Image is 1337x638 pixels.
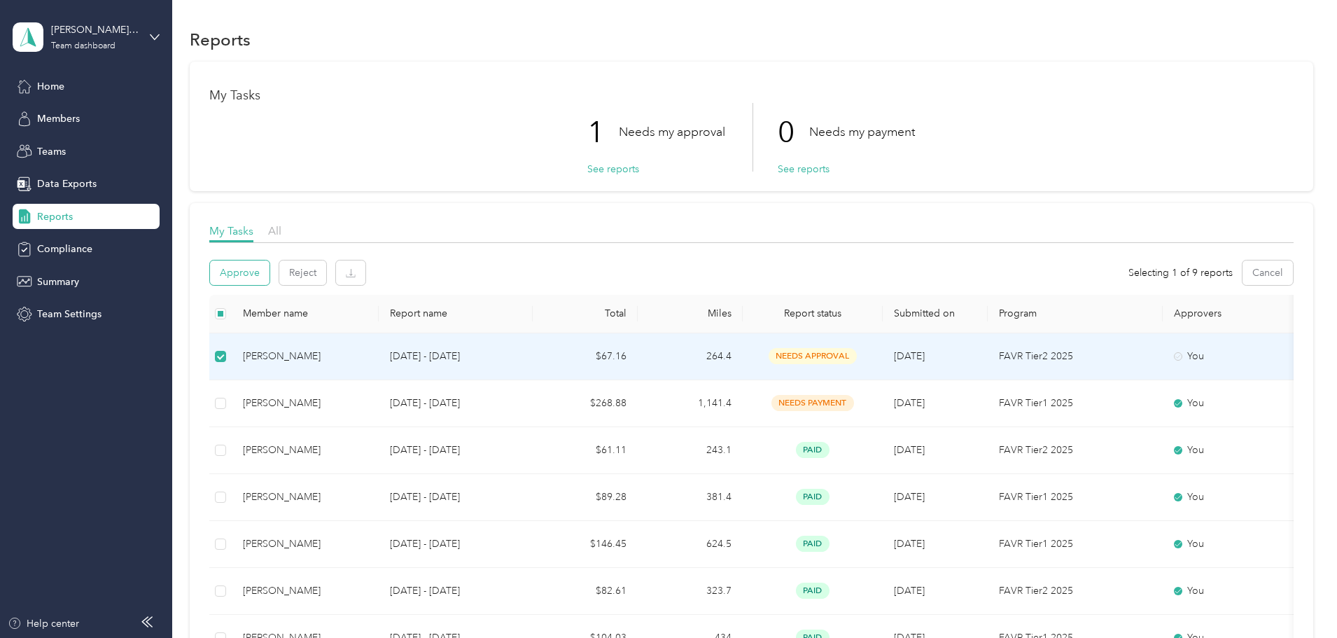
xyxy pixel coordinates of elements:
[778,103,809,162] p: 0
[1174,396,1291,411] div: You
[190,32,251,47] h1: Reports
[894,444,925,456] span: [DATE]
[999,583,1151,599] p: FAVR Tier2 2025
[778,162,829,176] button: See reports
[243,583,367,599] div: [PERSON_NAME]
[999,396,1151,411] p: FAVR Tier1 2025
[619,123,725,141] p: Needs my approval
[37,176,97,191] span: Data Exports
[243,536,367,552] div: [PERSON_NAME]
[796,442,829,458] span: paid
[51,42,115,50] div: Team dashboard
[268,224,281,237] span: All
[37,275,79,289] span: Summary
[796,583,829,599] span: paid
[999,490,1151,505] p: FAVR Tier1 2025
[533,568,638,615] td: $82.61
[243,349,367,364] div: [PERSON_NAME]
[988,568,1163,615] td: FAVR Tier2 2025
[390,536,521,552] p: [DATE] - [DATE]
[754,307,871,319] span: Report status
[8,616,79,631] button: Help center
[587,162,639,176] button: See reports
[1174,490,1291,505] div: You
[1174,349,1291,364] div: You
[533,380,638,427] td: $268.88
[533,427,638,474] td: $61.11
[37,111,80,126] span: Members
[37,242,92,256] span: Compliance
[1174,443,1291,458] div: You
[1259,560,1337,638] iframe: Everlance-gr Chat Button Frame
[210,261,269,285] button: Approve
[771,395,854,411] span: needs payment
[390,349,521,364] p: [DATE] - [DATE]
[988,295,1163,333] th: Program
[988,474,1163,521] td: FAVR Tier1 2025
[544,307,626,319] div: Total
[587,103,619,162] p: 1
[894,397,925,409] span: [DATE]
[209,224,253,237] span: My Tasks
[638,380,743,427] td: 1,141.4
[243,490,367,505] div: [PERSON_NAME]
[1174,583,1291,599] div: You
[1242,261,1293,285] button: Cancel
[894,585,925,597] span: [DATE]
[883,295,988,333] th: Submitted on
[638,568,743,615] td: 323.7
[533,521,638,568] td: $146.45
[769,348,857,364] span: needs approval
[999,349,1151,364] p: FAVR Tier2 2025
[279,261,326,285] button: Reject
[796,536,829,552] span: paid
[796,489,829,505] span: paid
[1163,295,1303,333] th: Approvers
[649,307,731,319] div: Miles
[37,79,64,94] span: Home
[988,427,1163,474] td: FAVR Tier2 2025
[809,123,915,141] p: Needs my payment
[638,333,743,380] td: 264.4
[209,88,1294,103] h1: My Tasks
[37,307,101,321] span: Team Settings
[533,474,638,521] td: $89.28
[638,427,743,474] td: 243.1
[988,521,1163,568] td: FAVR Tier1 2025
[232,295,379,333] th: Member name
[243,307,367,319] div: Member name
[390,396,521,411] p: [DATE] - [DATE]
[999,536,1151,552] p: FAVR Tier1 2025
[894,350,925,362] span: [DATE]
[51,22,139,37] div: [PERSON_NAME][EMAIL_ADDRESS][PERSON_NAME][DOMAIN_NAME]
[988,333,1163,380] td: FAVR Tier2 2025
[988,380,1163,427] td: FAVR Tier1 2025
[37,209,73,224] span: Reports
[379,295,533,333] th: Report name
[894,538,925,550] span: [DATE]
[1128,265,1233,280] span: Selecting 1 of 9 reports
[638,474,743,521] td: 381.4
[390,583,521,599] p: [DATE] - [DATE]
[37,144,66,159] span: Teams
[243,396,367,411] div: [PERSON_NAME]
[390,490,521,505] p: [DATE] - [DATE]
[894,491,925,503] span: [DATE]
[1174,536,1291,552] div: You
[999,443,1151,458] p: FAVR Tier2 2025
[390,443,521,458] p: [DATE] - [DATE]
[533,333,638,380] td: $67.16
[638,521,743,568] td: 624.5
[243,443,367,458] div: [PERSON_NAME]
